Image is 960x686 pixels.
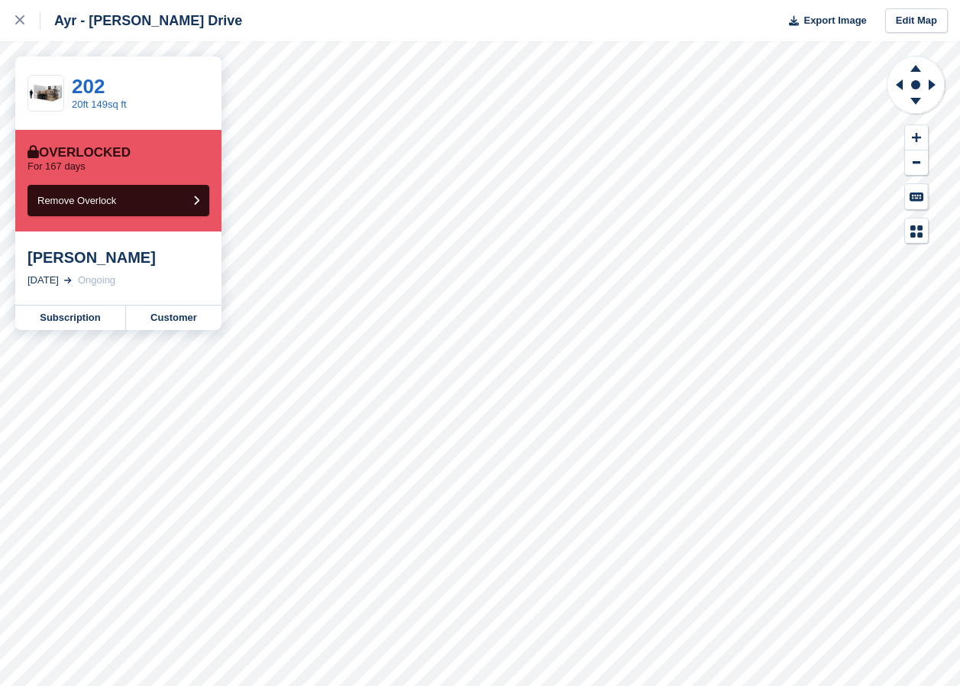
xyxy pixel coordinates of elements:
div: [DATE] [27,273,59,288]
p: For 167 days [27,160,86,173]
a: Customer [126,306,221,330]
div: Overlocked [27,145,131,160]
a: 20ft 149sq ft [72,99,127,110]
button: Map Legend [905,218,928,244]
button: Export Image [780,8,867,34]
button: Remove Overlock [27,185,209,216]
div: Ayr - [PERSON_NAME] Drive [40,11,242,30]
button: Keyboard Shortcuts [905,184,928,209]
span: Remove Overlock [37,195,116,206]
span: Export Image [803,13,866,28]
img: 150-sqft-unit.jpg [28,80,63,107]
img: arrow-right-light-icn-cde0832a797a2874e46488d9cf13f60e5c3a73dbe684e267c42b8395dfbc2abf.svg [64,277,72,283]
button: Zoom Out [905,150,928,176]
div: Ongoing [78,273,115,288]
a: Edit Map [885,8,948,34]
button: Zoom In [905,125,928,150]
div: [PERSON_NAME] [27,248,209,267]
a: 202 [72,75,105,98]
a: Subscription [15,306,126,330]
